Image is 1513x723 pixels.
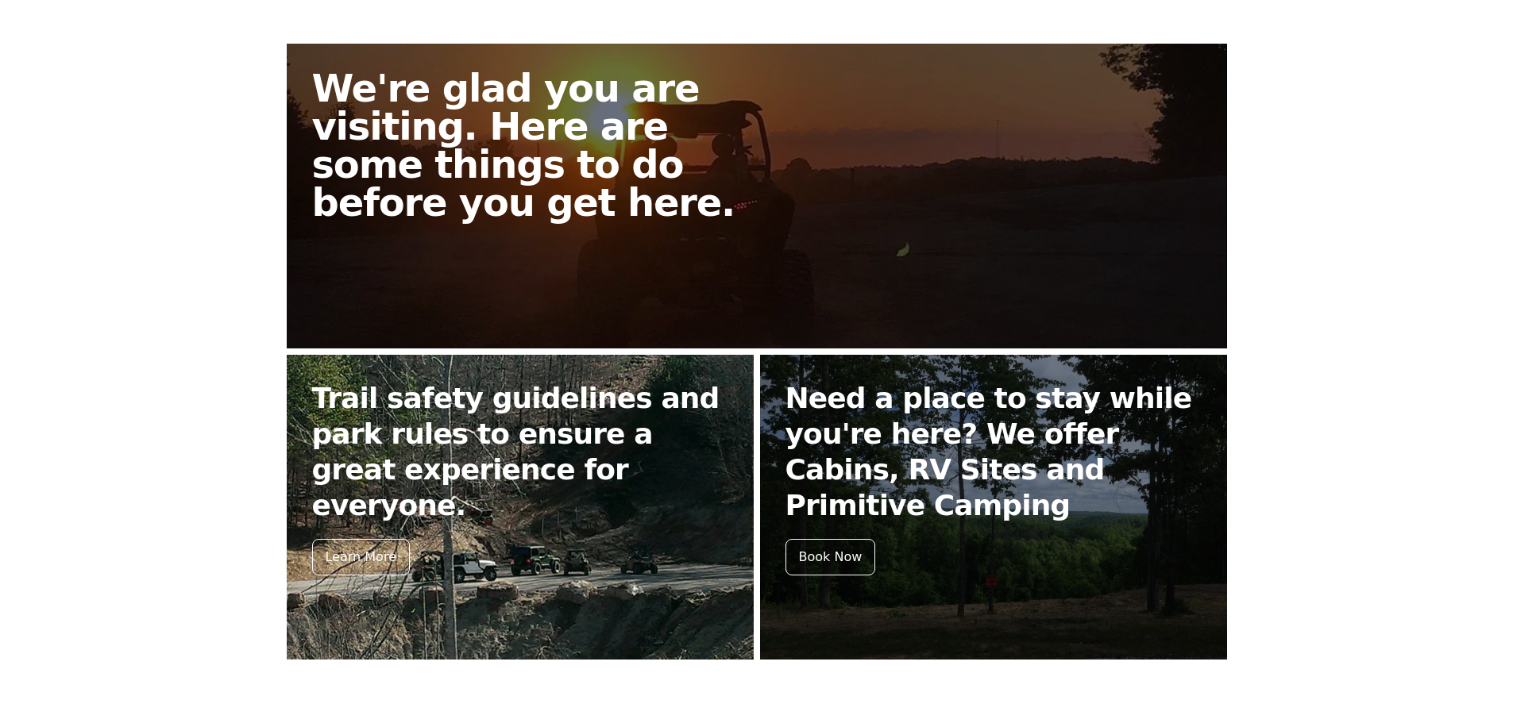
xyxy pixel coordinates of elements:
h2: Trail safety guidelines and park rules to ensure a great experience for everyone. [312,380,728,523]
div: Book Now [785,539,876,575]
a: We're glad you are visiting. Here are some things to do before you get here. [287,44,1227,348]
a: Need a place to stay while you're here? We offer Cabins, RV Sites and Primitive Camping Book Now [760,355,1227,660]
h2: Need a place to stay while you're here? We offer Cabins, RV Sites and Primitive Camping [785,380,1202,523]
h2: We're glad you are visiting. Here are some things to do before you get here. [312,69,770,221]
a: Trail safety guidelines and park rules to ensure a great experience for everyone. Learn More [287,355,754,660]
div: Learn More [312,539,410,575]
